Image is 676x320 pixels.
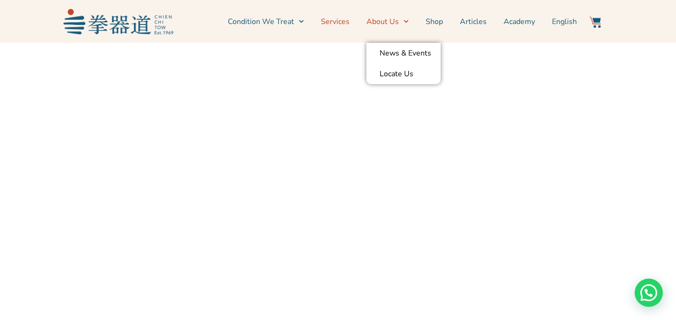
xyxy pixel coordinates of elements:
[228,10,304,33] a: Condition We Treat
[366,43,441,84] ul: About Us
[366,64,441,84] a: Locate Us
[321,10,350,33] a: Services
[552,10,577,33] a: English
[366,10,409,33] a: About Us
[590,16,601,28] img: Website Icon-03
[178,10,577,33] nav: Menu
[504,10,535,33] a: Academy
[5,80,671,316] iframe: Inline Frame Example
[366,43,441,64] a: News & Events
[552,16,577,27] span: English
[460,10,487,33] a: Articles
[426,10,443,33] a: Shop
